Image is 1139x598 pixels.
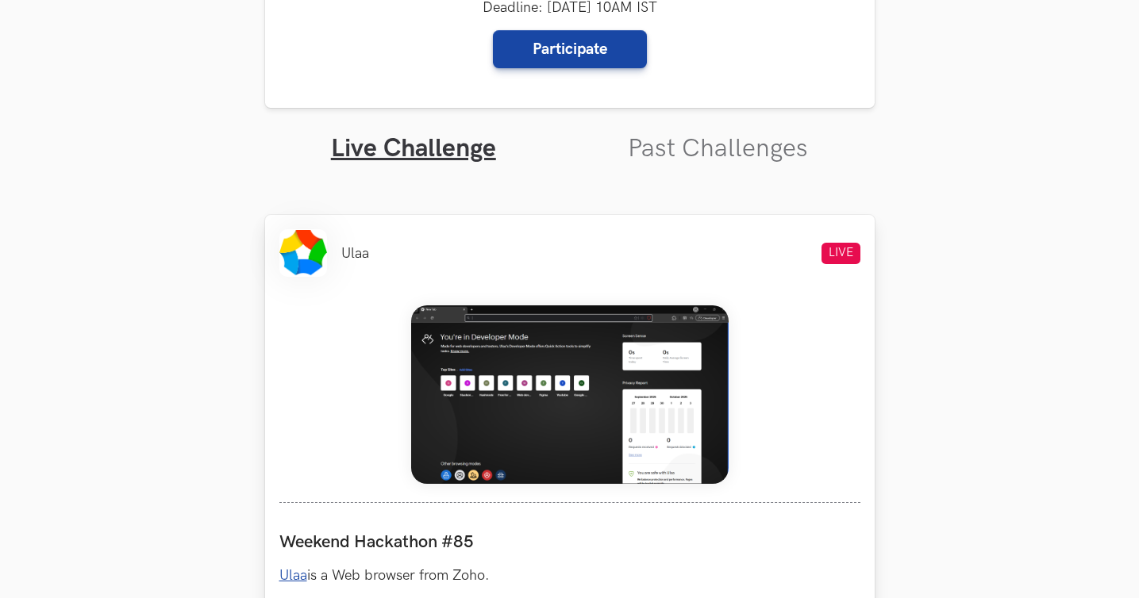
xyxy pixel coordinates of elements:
[411,305,729,484] img: Weekend_Hackathon_85_banner.png
[822,243,860,264] span: LIVE
[279,531,860,553] label: Weekend Hackathon #85
[493,30,647,68] a: Participate
[331,133,496,164] a: Live Challenge
[279,567,307,584] a: Ulaa
[265,108,875,164] ul: Tabs Interface
[628,133,808,164] a: Past Challenges
[341,245,369,262] li: Ulaa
